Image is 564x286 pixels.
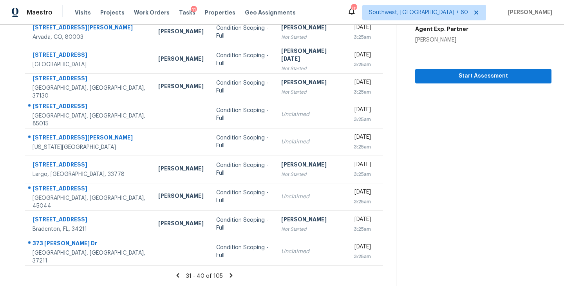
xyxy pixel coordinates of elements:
div: [US_STATE][GEOGRAPHIC_DATA] [33,143,146,151]
div: [DATE] [353,51,371,61]
div: Not Started [281,88,341,96]
span: Maestro [27,9,52,16]
div: Not Started [281,65,341,72]
div: [GEOGRAPHIC_DATA], [GEOGRAPHIC_DATA], 45044 [33,194,146,210]
div: [DATE] [353,106,371,116]
div: Not Started [281,33,341,41]
div: Unclaimed [281,110,341,118]
div: Condition Scoping - Full [216,134,269,150]
div: [DATE] [353,24,371,33]
div: Not Started [281,170,341,178]
div: [PERSON_NAME] [158,82,204,92]
div: [DATE] [353,133,371,143]
div: 3:25am [353,253,371,261]
div: [STREET_ADDRESS][PERSON_NAME] [33,134,146,143]
span: Visits [75,9,91,16]
div: Largo, [GEOGRAPHIC_DATA], 33778 [33,170,146,178]
div: Unclaimed [281,248,341,255]
div: [STREET_ADDRESS] [33,185,146,194]
div: [PERSON_NAME] [281,24,341,33]
div: [PERSON_NAME] [158,165,204,174]
div: Bradenton, FL, 34211 [33,225,146,233]
div: [DATE] [353,78,371,88]
div: [PERSON_NAME] [281,161,341,170]
div: [DATE] [353,243,371,253]
div: 3:25am [353,88,371,96]
div: [PERSON_NAME][DATE] [281,47,341,65]
div: [GEOGRAPHIC_DATA] [33,61,146,69]
span: Tasks [179,10,195,15]
div: [GEOGRAPHIC_DATA], [GEOGRAPHIC_DATA], 37211 [33,249,146,265]
h5: Agent Exp. Partner [415,25,468,33]
div: [PERSON_NAME] [158,55,204,65]
div: [DATE] [353,188,371,198]
div: [PERSON_NAME] [158,219,204,229]
div: [PERSON_NAME] [158,192,204,202]
div: [GEOGRAPHIC_DATA], [GEOGRAPHIC_DATA], 37130 [33,84,146,100]
div: [STREET_ADDRESS] [33,74,146,84]
div: Condition Scoping - Full [216,216,269,232]
div: 3:25am [353,225,371,233]
div: 3:25am [353,170,371,178]
div: 3:25am [353,143,371,151]
span: Properties [205,9,235,16]
div: 11 [191,6,197,14]
div: [PERSON_NAME] [415,36,468,44]
button: Start Assessment [415,69,551,83]
div: [STREET_ADDRESS] [33,161,146,170]
div: Arvada, CO, 80003 [33,33,146,41]
div: [STREET_ADDRESS] [33,51,146,61]
div: 373 [PERSON_NAME] Dr [33,239,146,249]
span: Work Orders [134,9,170,16]
div: Not Started [281,225,341,233]
span: 31 - 40 of 105 [186,273,223,279]
span: [PERSON_NAME] [505,9,552,16]
span: Geo Assignments [245,9,296,16]
div: [STREET_ADDRESS] [33,215,146,225]
div: [PERSON_NAME] [158,27,204,37]
div: 3:25am [353,116,371,123]
div: Unclaimed [281,193,341,201]
div: 712 [351,5,356,13]
div: [STREET_ADDRESS][PERSON_NAME] [33,24,146,33]
div: Condition Scoping - Full [216,24,269,40]
div: [PERSON_NAME] [281,215,341,225]
div: Condition Scoping - Full [216,107,269,122]
div: [DATE] [353,215,371,225]
div: 3:25am [353,61,371,69]
span: Projects [100,9,125,16]
div: Condition Scoping - Full [216,189,269,205]
div: Unclaimed [281,138,341,146]
div: 3:25am [353,198,371,206]
div: 3:25am [353,33,371,41]
span: Southwest, [GEOGRAPHIC_DATA] + 60 [369,9,468,16]
div: Condition Scoping - Full [216,161,269,177]
div: Condition Scoping - Full [216,52,269,67]
div: Condition Scoping - Full [216,79,269,95]
div: [DATE] [353,161,371,170]
div: [GEOGRAPHIC_DATA], [GEOGRAPHIC_DATA], 85015 [33,112,146,128]
div: [PERSON_NAME] [281,78,341,88]
div: [STREET_ADDRESS] [33,102,146,112]
span: Start Assessment [421,71,545,81]
div: Condition Scoping - Full [216,244,269,259]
